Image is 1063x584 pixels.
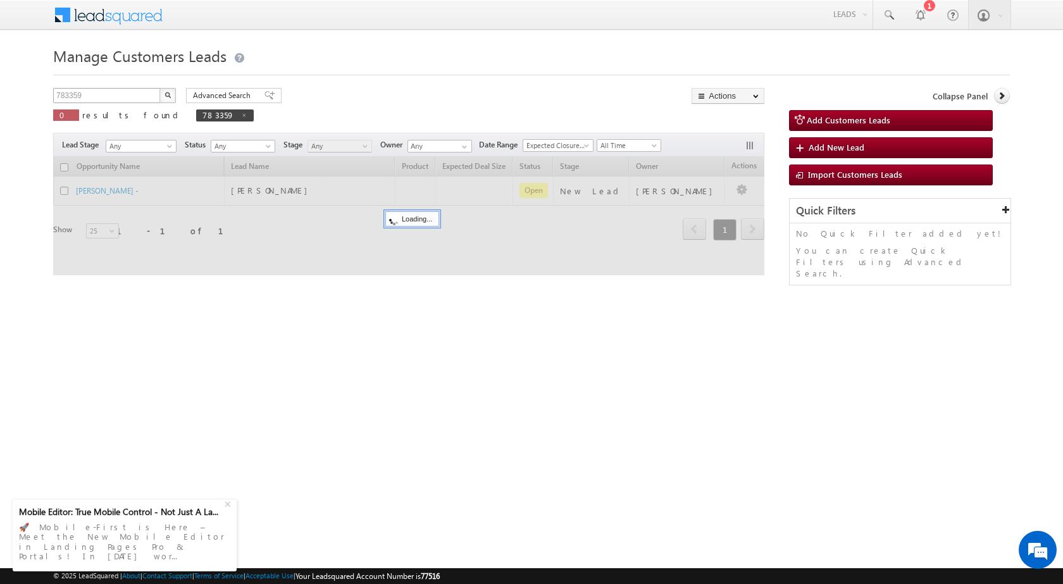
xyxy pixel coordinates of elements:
em: Start Chat [172,390,230,407]
span: results found [82,109,183,120]
img: Search [165,92,171,98]
a: Any [308,140,372,152]
span: Lead Stage [62,139,104,151]
div: Mobile Editor: True Mobile Control - Not Just A La... [19,506,223,518]
p: No Quick Filter added yet! [796,228,1004,239]
div: Chat with us now [66,66,213,83]
div: Minimize live chat window [208,6,238,37]
span: Expected Closure Date [523,140,589,151]
div: 🚀 Mobile-First is Here – Meet the New Mobile Editor in Landing Pages Pro & Portals! In [DATE] wor... [19,518,230,565]
a: Expected Closure Date [523,139,594,152]
span: All Time [597,140,657,151]
a: Any [106,140,177,152]
div: Loading... [385,211,439,227]
a: Any [211,140,275,152]
span: Add Customers Leads [807,115,890,125]
textarea: Type your message and hit 'Enter' [16,117,231,379]
p: You can create Quick Filters using Advanced Search. [796,245,1004,279]
span: Owner [380,139,407,151]
span: Import Customers Leads [808,169,902,180]
button: Actions [692,88,764,104]
a: Terms of Service [194,571,244,580]
span: 783359 [202,109,235,120]
a: Acceptable Use [246,571,294,580]
a: All Time [597,139,661,152]
span: Advanced Search [193,90,254,101]
span: Date Range [479,139,523,151]
input: Type to Search [407,140,472,152]
span: 0 [59,109,73,120]
span: © 2025 LeadSquared | | | | | [53,570,440,582]
span: 77516 [421,571,440,581]
span: Add New Lead [809,142,864,152]
div: + [221,495,237,511]
span: Any [106,140,172,152]
span: Any [211,140,271,152]
img: d_60004797649_company_0_60004797649 [22,66,53,83]
span: Stage [283,139,308,151]
a: About [122,571,140,580]
span: Your Leadsquared Account Number is [295,571,440,581]
div: Quick Filters [790,199,1010,223]
span: Collapse Panel [933,90,988,102]
span: Any [308,140,368,152]
a: Contact Support [142,571,192,580]
span: Status [185,139,211,151]
a: Show All Items [455,140,471,153]
span: Manage Customers Leads [53,46,227,66]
